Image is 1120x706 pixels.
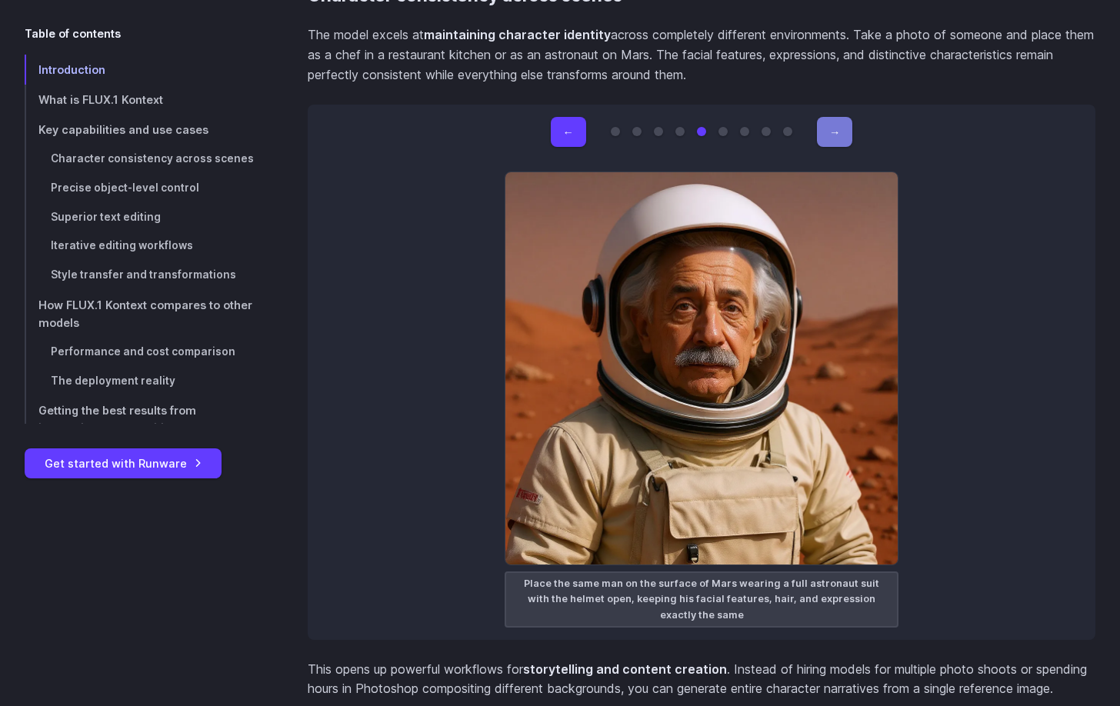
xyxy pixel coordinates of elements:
button: → [817,117,852,147]
a: Iterative editing workflows [25,231,258,261]
a: How FLUX.1 Kontext compares to other models [25,290,258,338]
button: Go to 1 of 9 [611,127,620,136]
a: Character consistency across scenes [25,145,258,174]
a: The deployment reality [25,367,258,396]
button: Go to 7 of 9 [740,127,749,136]
button: ← [551,117,586,147]
a: What is FLUX.1 Kontext [25,85,258,115]
span: Superior text editing [51,211,161,223]
a: Getting the best results from instruction-based editing [25,396,258,444]
span: The deployment reality [51,375,175,387]
button: Go to 5 of 9 [697,127,706,136]
a: Superior text editing [25,203,258,232]
span: Getting the best results from instruction-based editing [38,405,196,435]
p: This opens up powerful workflows for . Instead of hiring models for multiple photo shoots or spen... [308,660,1095,699]
button: Go to 2 of 9 [632,127,642,136]
figcaption: Place the same man on the surface of Mars wearing a full astronaut suit with the helmet open, kee... [505,571,898,628]
span: Style transfer and transformations [51,268,236,281]
a: Introduction [25,55,258,85]
span: Character consistency across scenes [51,152,254,165]
span: Performance and cost comparison [51,345,235,358]
span: How FLUX.1 Kontext compares to other models [38,298,252,329]
a: Get started with Runware [25,448,222,478]
button: Go to 3 of 9 [654,127,663,136]
button: Go to 8 of 9 [762,127,771,136]
button: Go to 4 of 9 [675,127,685,136]
a: Key capabilities and use cases [25,115,258,145]
span: What is FLUX.1 Kontext [38,93,163,106]
button: Go to 6 of 9 [718,127,728,136]
a: Precise object-level control [25,174,258,203]
span: Introduction [38,63,105,76]
span: Iterative editing workflows [51,239,193,251]
p: The model excels at across completely different environments. Take a photo of someone and place t... [308,25,1095,85]
a: Style transfer and transformations [25,261,258,290]
button: Go to 9 of 9 [783,127,792,136]
img: Mature man in a space suit and helmet posing on the surface of Mars with red rocky terrain behind... [505,172,898,565]
span: Key capabilities and use cases [38,123,208,136]
a: Performance and cost comparison [25,338,258,367]
strong: storytelling and content creation [523,661,727,677]
strong: maintaining character identity [424,27,611,42]
span: Precise object-level control [51,181,199,194]
span: Table of contents [25,25,121,42]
